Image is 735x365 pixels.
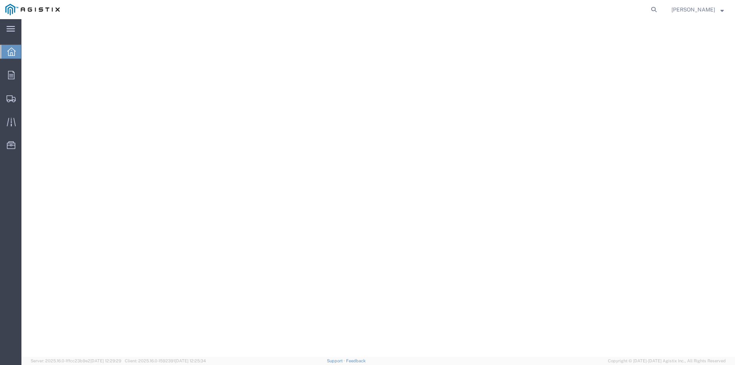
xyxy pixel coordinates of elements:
[608,358,726,364] span: Copyright © [DATE]-[DATE] Agistix Inc., All Rights Reserved
[175,358,206,363] span: [DATE] 12:25:34
[671,5,715,14] span: Greg Gonzales
[31,358,121,363] span: Server: 2025.16.0-1ffcc23b9e2
[21,19,735,357] iframe: FS Legacy Container
[327,358,346,363] a: Support
[125,358,206,363] span: Client: 2025.16.0-1592391
[90,358,121,363] span: [DATE] 12:29:29
[671,5,724,14] button: [PERSON_NAME]
[5,4,60,15] img: logo
[346,358,366,363] a: Feedback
